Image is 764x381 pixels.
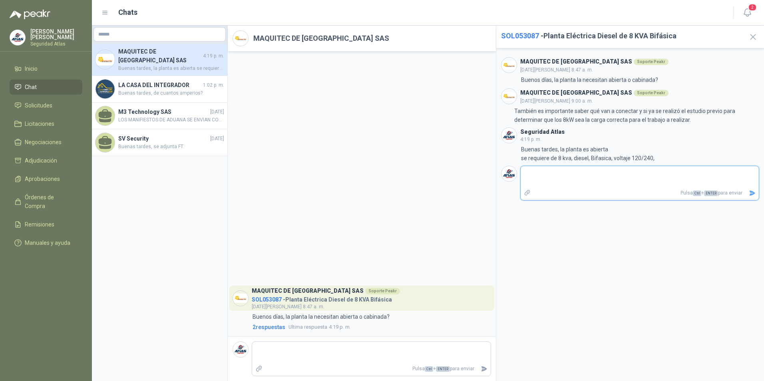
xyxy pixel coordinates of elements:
[25,119,54,128] span: Licitaciones
[118,47,201,65] h4: MAQUITEC DE [GEOGRAPHIC_DATA] SAS
[30,29,82,40] p: [PERSON_NAME] [PERSON_NAME]
[251,323,491,331] a: 2respuestasUltima respuesta4:19 p. m.
[521,145,655,163] p: Buenas tardes, la planta es abierta se requiere de 8 kva, diesel, Bifasica, voltaje 120/240,
[501,89,517,104] img: Company Logo
[25,156,57,165] span: Adjudicación
[501,128,517,143] img: Company Logo
[210,135,224,143] span: [DATE]
[520,130,565,134] h3: Seguridad Atlas
[25,193,75,210] span: Órdenes de Compra
[10,153,82,168] a: Adjudicación
[203,52,224,60] span: 4:19 p. m.
[748,4,757,11] span: 2
[253,33,389,44] h2: MAQUITEC DE [GEOGRAPHIC_DATA] SAS
[10,116,82,131] a: Licitaciones
[365,288,400,294] div: Soporte Peakr
[10,79,82,95] a: Chat
[10,171,82,187] a: Aprobaciones
[210,108,224,116] span: [DATE]
[501,32,539,40] span: SOL053087
[520,98,593,104] span: [DATE][PERSON_NAME] 9:00 a. m.
[95,50,115,69] img: Company Logo
[253,312,390,321] p: Buenos días, la planta la necesitan abierta o cabinada?
[520,60,632,64] h3: MAQUITEC DE [GEOGRAPHIC_DATA] SAS
[501,30,742,42] h2: - Planta Eléctrica Diesel de 8 KVA Bifásica
[92,103,227,129] a: M3 Technology SAS[DATE]LOS MANIFIESTOS DE ADUANA SE ENVIAN CON LAS DIADEMAS (SE ENVIAN ANEXOS)
[252,362,266,376] label: Adjuntar archivos
[233,31,248,46] img: Company Logo
[634,90,668,96] div: Soporte Peakr
[118,107,209,116] h4: M3 Technology SAS
[252,294,400,302] h4: - Planta Eléctrica Diesel de 8 KVA Bifásica
[746,186,759,200] button: Enviar
[520,67,593,73] span: [DATE][PERSON_NAME] 8:47 a. m.
[252,289,364,293] h3: MAQUITEC DE [GEOGRAPHIC_DATA] SAS
[118,65,224,72] span: Buenas tardes, la planta es abierta se requiere de 8 kva, diesel, Bifasica, voltaje 120/240,
[118,134,209,143] h4: SV Security
[203,81,224,89] span: 1:02 p. m.
[30,42,82,46] p: Seguridad Atlas
[740,6,754,20] button: 2
[233,342,248,357] img: Company Logo
[501,58,517,73] img: Company Logo
[92,129,227,156] a: SV Security[DATE]Buenas tardes, se adjunta FT.
[10,98,82,113] a: Solicitudes
[477,362,491,376] button: Enviar
[266,362,477,376] p: Pulsa + para enviar
[10,217,82,232] a: Remisiones
[25,64,38,73] span: Inicio
[10,190,82,214] a: Órdenes de Compra
[118,89,224,97] span: Buenas tardes, de cuantos amperios?
[693,190,701,196] span: Ctrl
[25,138,62,147] span: Negociaciones
[118,116,224,124] span: LOS MANIFIESTOS DE ADUANA SE ENVIAN CON LAS DIADEMAS (SE ENVIAN ANEXOS)
[10,135,82,150] a: Negociaciones
[436,366,450,372] span: ENTER
[10,61,82,76] a: Inicio
[252,296,282,303] span: SOL053087
[10,10,50,19] img: Logo peakr
[25,101,52,110] span: Solicitudes
[118,143,224,151] span: Buenas tardes, se adjunta FT.
[534,186,746,200] p: Pulsa + para enviar
[704,190,718,196] span: ENTER
[520,91,632,95] h3: MAQUITEC DE [GEOGRAPHIC_DATA] SAS
[118,7,137,18] h1: Chats
[514,107,759,124] p: También es importante saber qué van a conectar y si ya se realizó el estudio previo para determin...
[521,186,534,200] label: Adjuntar archivos
[288,323,327,331] span: Ultima respuesta
[253,323,285,331] span: 2 respuesta s
[25,83,37,91] span: Chat
[520,137,541,142] span: 4:19 p. m.
[252,304,324,310] span: [DATE][PERSON_NAME] 8:47 a. m.
[634,59,668,65] div: Soporte Peakr
[10,30,25,45] img: Company Logo
[25,220,54,229] span: Remisiones
[25,175,60,183] span: Aprobaciones
[95,79,115,99] img: Company Logo
[10,235,82,250] a: Manuales y ayuda
[25,238,70,247] span: Manuales y ayuda
[288,323,351,331] span: 4:19 p. m.
[92,76,227,103] a: Company LogoLA CASA DEL INTEGRADOR1:02 p. m.Buenas tardes, de cuantos amperios?
[118,81,201,89] h4: LA CASA DEL INTEGRADOR
[521,75,658,84] p: Buenos días, la planta la necesitan abierta o cabinada?
[92,44,227,76] a: Company LogoMAQUITEC DE [GEOGRAPHIC_DATA] SAS4:19 p. m.Buenas tardes, la planta es abierta se req...
[425,366,433,372] span: Ctrl
[233,291,248,306] img: Company Logo
[501,166,517,181] img: Company Logo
